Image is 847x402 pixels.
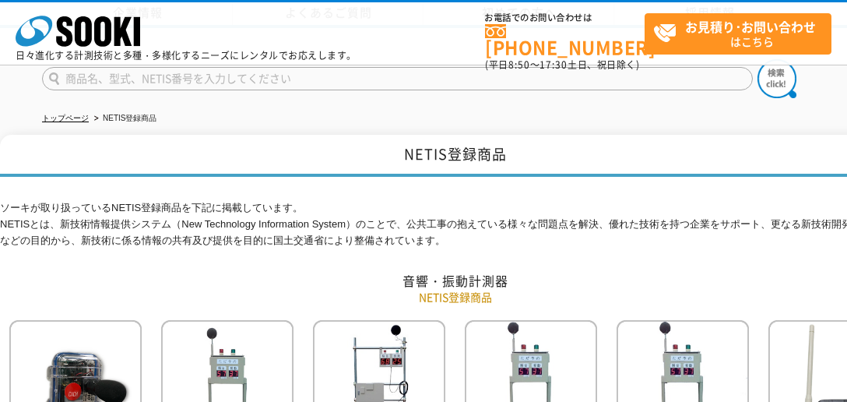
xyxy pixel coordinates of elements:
[645,13,831,55] a: お見積り･お問い合わせはこちら
[757,59,796,98] img: btn_search.png
[42,114,89,122] a: トップページ
[485,58,639,72] span: (平日 ～ 土日、祝日除く)
[16,51,357,60] p: 日々進化する計測技術と多種・多様化するニーズにレンタルでお応えします。
[91,111,156,127] li: NETIS登録商品
[508,58,530,72] span: 8:50
[42,67,753,90] input: 商品名、型式、NETIS番号を入力してください
[653,14,831,53] span: はこちら
[685,17,816,36] strong: お見積り･お問い合わせ
[485,13,645,23] span: お電話でのお問い合わせは
[539,58,568,72] span: 17:30
[485,24,645,56] a: [PHONE_NUMBER]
